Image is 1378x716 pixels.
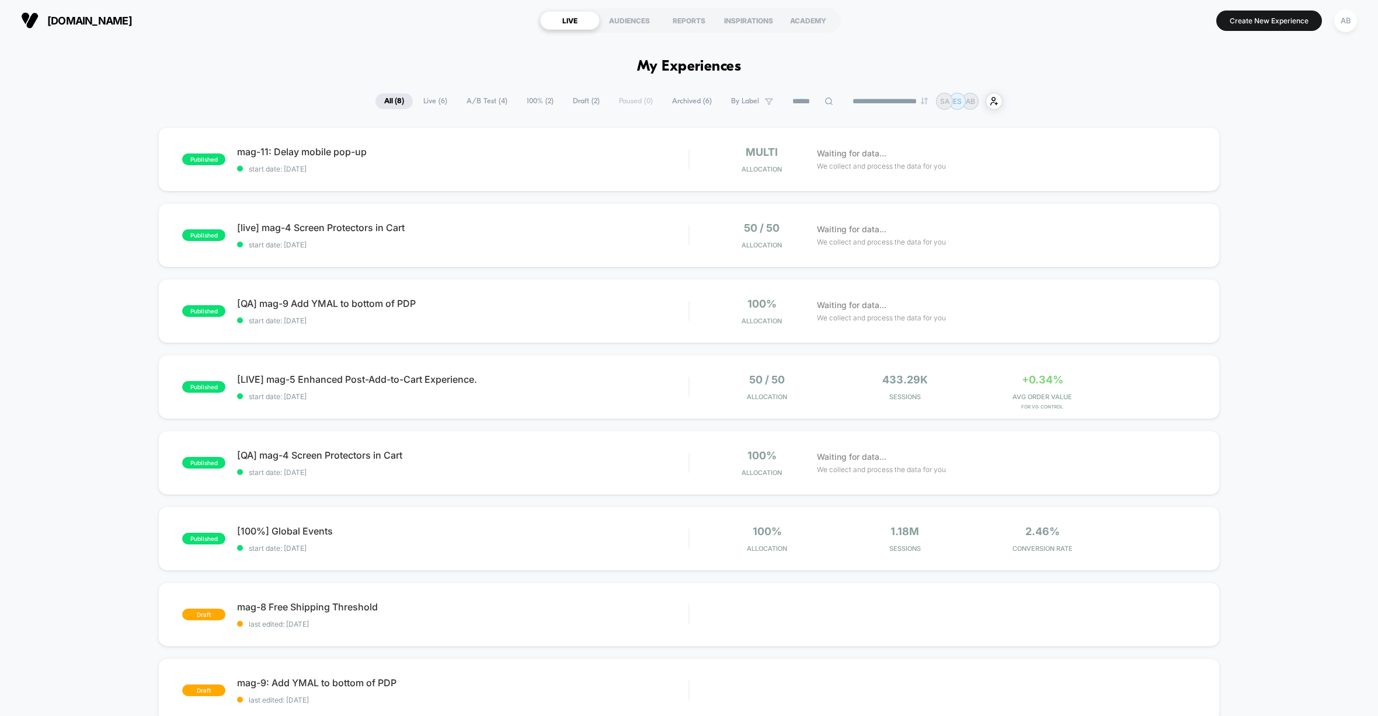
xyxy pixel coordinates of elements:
[742,165,782,173] span: Allocation
[237,373,688,385] span: [LIVE] mag-5 Enhanced Post-Add-to-Cart Experience.
[47,15,132,27] span: [DOMAIN_NAME]
[237,677,688,689] span: mag-9: Add YMAL to bottom of PDP
[817,450,886,463] span: Waiting for data...
[966,97,975,106] p: AB
[747,298,777,310] span: 100%
[817,236,946,247] span: We collect and process the data for you
[237,696,688,704] span: last edited: [DATE]
[518,93,562,109] span: 100% ( 2 )
[564,93,608,109] span: Draft ( 2 )
[940,97,949,106] p: SA
[182,533,225,544] span: published
[890,525,919,537] span: 1.18M
[237,620,688,628] span: last edited: [DATE]
[237,449,688,461] span: [QA] mag-4 Screen Protectors in Cart
[237,468,688,477] span: start date: [DATE]
[747,544,787,553] span: Allocation
[747,449,777,462] span: 100%
[976,404,1108,410] span: for v0: Control
[817,299,886,312] span: Waiting for data...
[742,241,782,249] span: Allocation
[415,93,456,109] span: Live ( 6 )
[1022,373,1063,386] span: +0.34%
[637,58,742,75] h1: My Experiences
[1331,9,1360,33] button: AB
[659,11,719,30] div: REPORTS
[1025,525,1060,537] span: 2.46%
[182,684,225,696] span: draft
[237,601,688,613] span: mag-8 Free Shipping Threshold
[237,240,688,249] span: start date: [DATE]
[817,160,946,172] span: We collect and process the data for you
[540,11,600,30] div: LIVE
[182,609,225,620] span: draft
[182,229,225,241] span: published
[375,93,413,109] span: All ( 8 )
[817,464,946,475] span: We collect and process the data for you
[742,317,782,325] span: Allocation
[719,11,778,30] div: INSPIRATIONS
[1216,11,1322,31] button: Create New Experience
[237,544,688,553] span: start date: [DATE]
[976,393,1108,401] span: AVG ORDER VALUE
[817,147,886,160] span: Waiting for data...
[921,97,928,104] img: end
[744,222,780,234] span: 50 / 50
[746,146,778,158] span: multi
[237,146,688,158] span: mag-11: Delay mobile pop-up
[817,312,946,323] span: We collect and process the data for you
[182,305,225,317] span: published
[237,525,688,537] span: [100%] Global Events
[778,11,838,30] div: ACADEMY
[237,392,688,401] span: start date: [DATE]
[953,97,962,106] p: ES
[182,381,225,393] span: published
[742,469,782,477] span: Allocation
[817,223,886,236] span: Waiting for data...
[976,544,1108,553] span: CONVERSION RATE
[458,93,516,109] span: A/B Test ( 4 )
[839,544,971,553] span: Sessions
[182,457,225,469] span: published
[237,165,688,173] span: start date: [DATE]
[663,93,721,109] span: Archived ( 6 )
[882,373,928,386] span: 433.29k
[21,12,39,29] img: Visually logo
[1334,9,1357,32] div: AB
[18,11,135,30] button: [DOMAIN_NAME]
[753,525,782,537] span: 100%
[839,393,971,401] span: Sessions
[747,393,787,401] span: Allocation
[237,222,688,233] span: [live] mag-4 Screen Protectors in Cart
[749,373,785,386] span: 50 / 50
[731,97,759,106] span: By Label
[600,11,659,30] div: AUDIENCES
[182,153,225,165] span: published
[237,316,688,325] span: start date: [DATE]
[237,298,688,309] span: [QA] mag-9 Add YMAL to bottom of PDP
